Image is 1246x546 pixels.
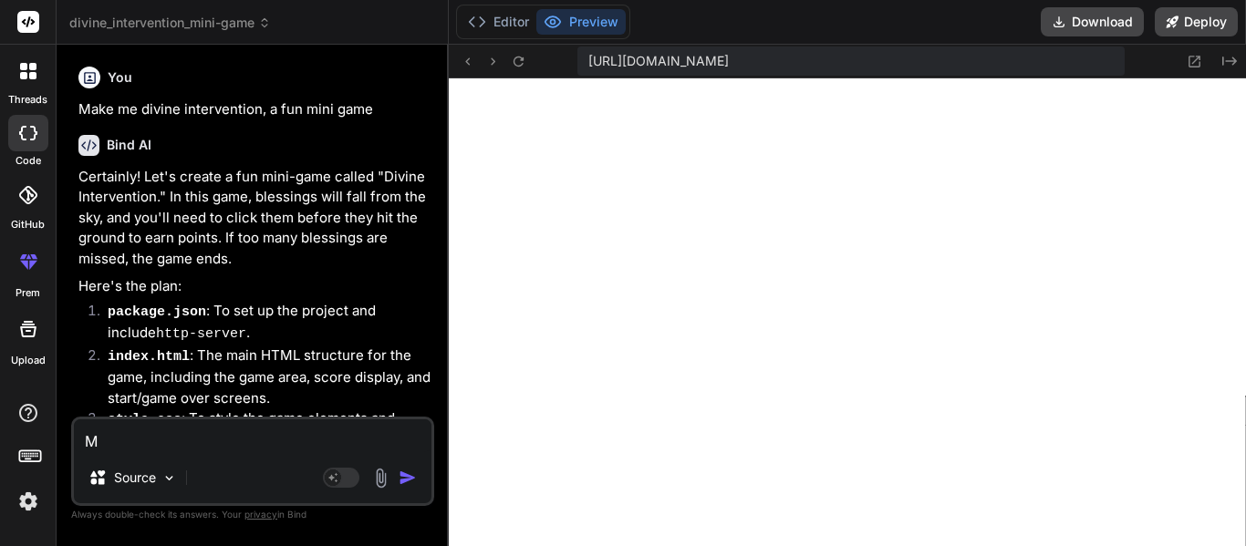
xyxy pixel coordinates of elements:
[114,469,156,487] p: Source
[93,408,431,451] li: : To style the game elements and make it visually appealing.
[108,68,132,87] h6: You
[78,167,431,270] p: Certainly! Let's create a fun mini-game called "Divine Intervention." In this game, blessings wil...
[1041,7,1144,36] button: Download
[93,301,431,345] li: : To set up the project and include .
[107,136,151,154] h6: Bind AI
[449,78,1246,546] iframe: Preview
[399,469,417,487] img: icon
[78,99,431,120] p: Make me divine intervention, a fun mini game
[11,217,45,232] label: GitHub
[108,412,182,428] code: style.css
[156,326,246,342] code: http-server
[11,353,46,368] label: Upload
[108,304,206,320] code: package.json
[71,506,434,523] p: Always double-check its answers. Your in Bind
[461,9,536,35] button: Editor
[108,349,190,365] code: index.html
[16,153,41,169] label: code
[161,470,177,486] img: Pick Models
[370,468,391,489] img: attachment
[69,14,271,32] span: divine_intervention_mini-game
[8,92,47,108] label: threads
[78,276,431,297] p: Here's the plan:
[13,486,44,517] img: settings
[536,9,626,35] button: Preview
[588,52,729,70] span: [URL][DOMAIN_NAME]
[1155,7,1238,36] button: Deploy
[16,285,40,301] label: prem
[93,345,431,409] li: : The main HTML structure for the game, including the game area, score display, and start/game ov...
[244,509,277,520] span: privacy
